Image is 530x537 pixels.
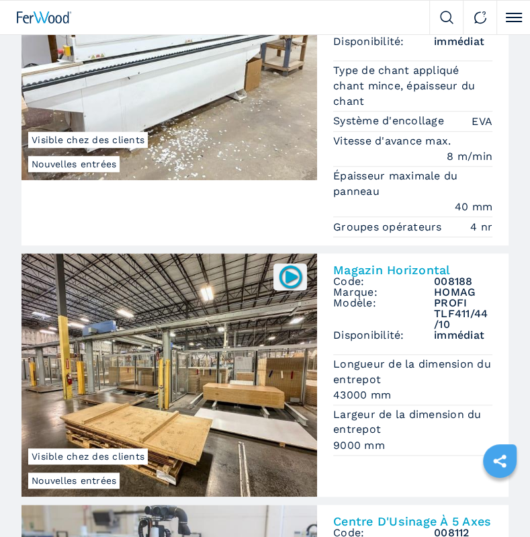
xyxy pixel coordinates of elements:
img: Magazin Horizontal HOMAG PROFI TLF411/44/10 [21,253,317,497]
span: Disponibilité: [333,330,434,341]
a: sharethis [483,444,517,478]
img: Ferwood [17,11,72,24]
h3: PROFI TLF411/44/10 [434,298,492,330]
img: Search [440,11,453,24]
p: Type de chant appliqué [333,63,463,78]
span: Marque: [333,287,434,298]
p: Groupes opérateurs [333,220,445,235]
h3: HOMAG [434,287,492,298]
button: Click to toggle menu [496,1,530,34]
em: 9000 mm [333,438,492,453]
img: Contact us [474,11,487,24]
span: Disponibilité: [333,36,434,47]
em: chant mince, épaisseur du chant [333,78,492,109]
p: Longueur de la dimension du entrepot [333,357,492,387]
span: Visible chez des clients [28,132,148,148]
em: 40 mm [455,199,492,214]
span: Modèle: [333,298,434,330]
p: Système d'encollage [333,114,447,128]
a: Magazin Horizontal HOMAG PROFI TLF411/44/10Nouvelles entréesVisible chez des clients008188Magazin... [21,253,509,497]
em: 43000 mm [333,387,492,403]
p: Épaisseur maximale du panneau [333,169,492,199]
span: Nouvelles entrées [28,472,120,489]
iframe: Chat [473,477,520,527]
img: 008188 [277,263,304,290]
p: Largeur de la dimension du entrepot [333,407,492,438]
span: immédiat [434,36,492,47]
span: Code: [333,276,434,287]
h2: Magazin Horizontal [333,264,492,276]
span: Visible chez des clients [28,448,148,464]
h3: 008188 [434,276,492,287]
span: immédiat [434,330,492,341]
em: 4 nr [470,219,492,235]
em: 8 m/min [447,149,492,164]
h2: Centre D'Usinage À 5 Axes [333,515,492,528]
p: Vitesse d'avance max. [333,134,455,149]
span: Nouvelles entrées [28,156,120,172]
em: EVA [472,114,492,129]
